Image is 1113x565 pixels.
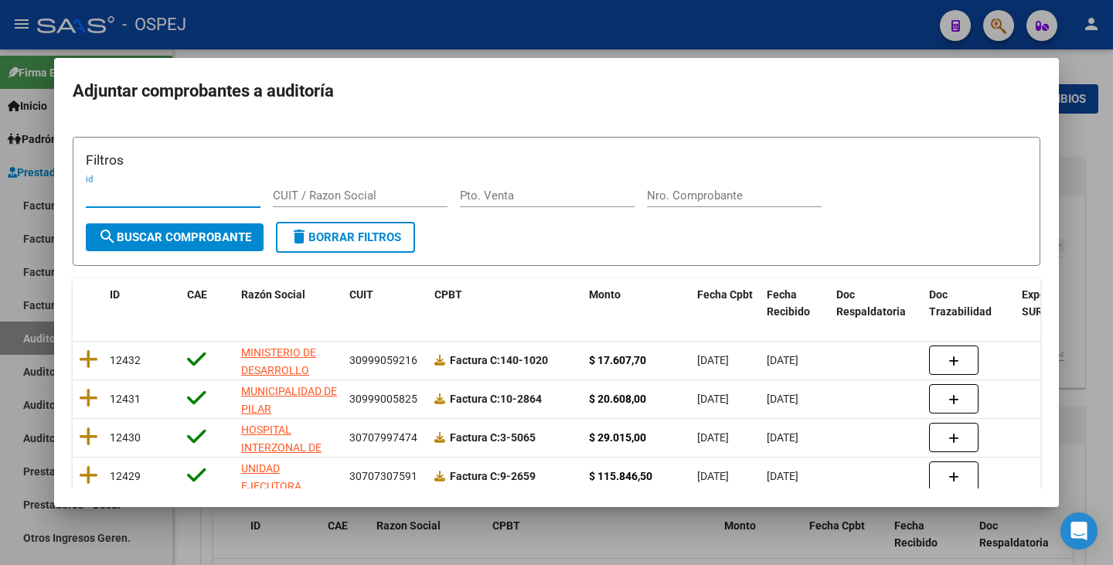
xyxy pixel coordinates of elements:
h2: Adjuntar comprobantes a auditoría [73,77,1040,106]
span: Monto [589,288,621,301]
h3: Filtros [86,150,1027,170]
strong: 10-2864 [450,393,542,405]
strong: $ 17.607,70 [589,354,646,366]
strong: 140-1020 [450,354,548,366]
button: Buscar Comprobante [86,223,264,251]
span: [DATE] [767,354,798,366]
span: Expediente SUR Asociado [1022,288,1091,318]
span: Borrar Filtros [290,230,401,244]
span: [DATE] [767,470,798,482]
span: Buscar Comprobante [98,230,251,244]
datatable-header-cell: CUIT [343,278,428,329]
span: Fecha Cpbt [697,288,753,301]
span: Factura C: [450,431,500,444]
span: 30999059216 [349,354,417,366]
datatable-header-cell: Razón Social [235,278,343,329]
strong: 3-5065 [450,431,536,444]
span: [DATE] [767,393,798,405]
span: [DATE] [697,431,729,444]
span: 12429 [110,470,141,482]
span: 30707997474 [349,431,417,444]
span: CAE [187,288,207,301]
datatable-header-cell: Doc Respaldatoria [830,278,923,329]
mat-icon: delete [290,227,308,246]
button: Borrar Filtros [276,222,415,253]
datatable-header-cell: ID [104,278,181,329]
div: Open Intercom Messenger [1060,512,1098,550]
span: Factura C: [450,354,500,366]
span: HOSPITAL INTERZONAL DE NIÑOS [PERSON_NAME] [241,424,324,488]
span: [DATE] [767,431,798,444]
span: MINISTERIO DE DESARROLLO HUMANO [241,346,316,394]
datatable-header-cell: Monto [583,278,691,329]
span: 12430 [110,431,141,444]
span: CPBT [434,288,462,301]
span: MUNICIPALIDAD DE PILAR [241,385,337,415]
strong: $ 20.608,00 [589,393,646,405]
span: 12431 [110,393,141,405]
span: [DATE] [697,354,729,366]
span: Factura C: [450,393,500,405]
span: ID [110,288,120,301]
span: Doc Respaldatoria [836,288,906,318]
datatable-header-cell: Fecha Cpbt [691,278,761,329]
datatable-header-cell: CPBT [428,278,583,329]
strong: 9-2659 [450,470,536,482]
datatable-header-cell: CAE [181,278,235,329]
span: 30999005825 [349,393,417,405]
datatable-header-cell: Doc Trazabilidad [923,278,1016,329]
span: Razón Social [241,288,305,301]
span: Doc Trazabilidad [929,288,992,318]
span: Fecha Recibido [767,288,810,318]
span: Factura C: [450,470,500,482]
span: CUIT [349,288,373,301]
span: [DATE] [697,470,729,482]
span: [DATE] [697,393,729,405]
strong: $ 29.015,00 [589,431,646,444]
span: UNIDAD EJECUTORA PROVINCIAL UGPM DE SALUD PUBLICA [241,462,337,527]
span: 12432 [110,354,141,366]
datatable-header-cell: Fecha Recibido [761,278,830,329]
mat-icon: search [98,227,117,246]
span: 30707307591 [349,470,417,482]
strong: $ 115.846,50 [589,470,652,482]
datatable-header-cell: Expediente SUR Asociado [1016,278,1101,329]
